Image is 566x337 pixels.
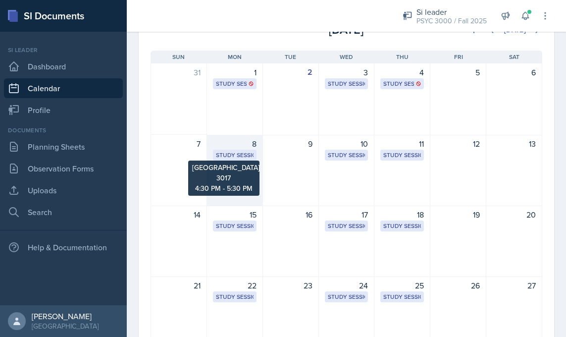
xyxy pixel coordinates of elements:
div: Study Session [328,151,365,160]
a: Search [4,202,123,222]
div: 5 [436,66,480,78]
div: [GEOGRAPHIC_DATA] [32,321,99,331]
div: [DATE] [504,26,526,34]
div: [PERSON_NAME] [32,311,99,321]
span: Sat [509,53,519,61]
div: Study Session [383,151,421,160]
div: 20 [492,209,536,221]
div: Study Session [216,79,254,88]
div: Study Session [383,292,421,301]
div: 12 [436,138,480,150]
a: Calendar [4,78,123,98]
div: 8 [213,138,257,150]
div: 11 [380,138,424,150]
span: Thu [396,53,409,61]
div: Study Session [328,292,365,301]
div: 14 [157,209,201,221]
div: 15 [213,209,257,221]
div: Documents [4,126,123,135]
span: Tue [285,53,296,61]
div: 6 [492,66,536,78]
div: 27 [492,280,536,291]
div: 16 [269,209,312,221]
div: Study Session [383,222,421,230]
span: Wed [340,53,353,61]
div: 25 [380,280,424,291]
div: 7 [157,138,201,150]
div: 17 [325,209,368,221]
div: Help & Documentation [4,237,123,257]
div: Study Session [383,79,421,88]
div: 1 [213,66,257,78]
span: Mon [228,53,242,61]
div: 21 [157,280,201,291]
div: Study Session [216,222,254,230]
div: 3 [325,66,368,78]
a: Planning Sheets [4,137,123,157]
div: 31 [157,66,201,78]
span: Fri [454,53,463,61]
div: 18 [380,209,424,221]
div: Study Session [328,79,365,88]
div: 13 [492,138,536,150]
div: 22 [213,280,257,291]
div: 26 [436,280,480,291]
span: Sun [172,53,185,61]
div: Si leader [4,46,123,55]
div: PSYC 3000 / Fall 2025 [416,16,487,26]
div: Si leader [416,6,487,18]
div: 19 [436,209,480,221]
a: Observation Forms [4,159,123,178]
a: Uploads [4,180,123,200]
div: Study Session [216,151,254,160]
div: Study Session [328,222,365,230]
div: 4 [380,66,424,78]
div: Study Session [216,292,254,301]
div: 24 [325,280,368,291]
div: 23 [269,280,312,291]
div: 2 [269,66,312,78]
a: Dashboard [4,56,123,76]
div: 10 [325,138,368,150]
a: Profile [4,100,123,120]
div: 9 [269,138,312,150]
